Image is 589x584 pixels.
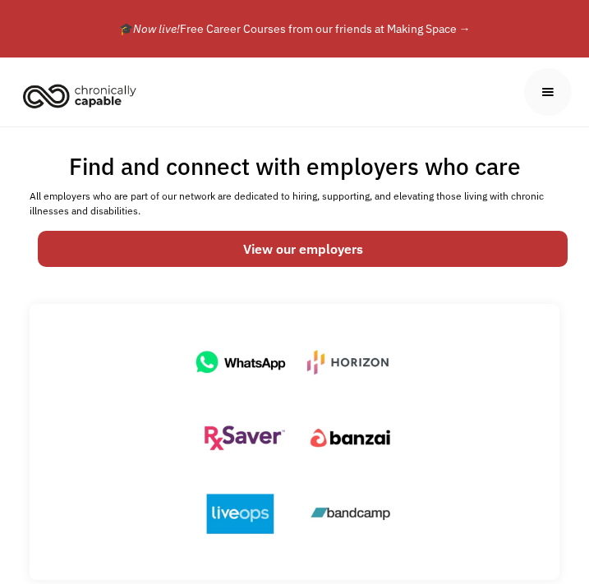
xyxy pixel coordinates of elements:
img: Chronically Capable logo [18,77,141,113]
h1: Find and connect with employers who care [30,152,559,181]
div: All employers who are part of our network are dedicated to hiring, supporting, and elevating thos... [30,189,559,218]
div: menu [524,68,572,116]
em: Now live! [133,21,180,36]
a: home [18,77,149,113]
a: View our employers [38,231,568,267]
div: 🎓 Free Career Courses from our friends at Making Space → [36,19,554,39]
